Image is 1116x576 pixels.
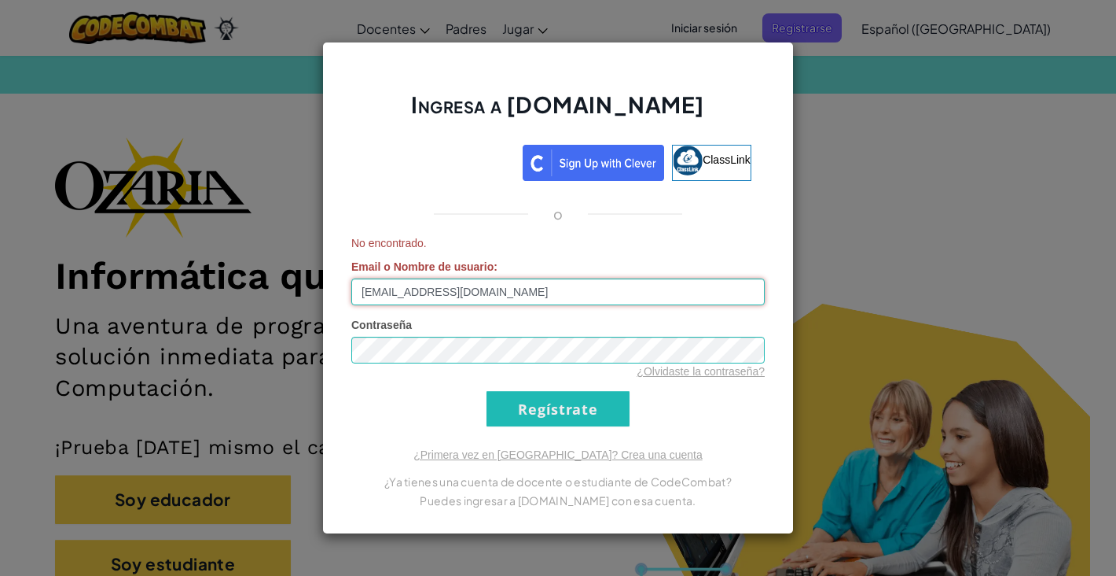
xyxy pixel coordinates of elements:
[351,491,765,510] p: Puedes ingresar a [DOMAIN_NAME] con esa cuenta.
[351,259,497,275] label: :
[523,145,664,181] img: clever_sso_button@2x.png
[351,319,412,331] span: Contraseña
[351,235,765,251] span: No encontrado.
[365,145,515,181] a: Acceder con Google. Se abre en una pestaña nueva
[351,260,494,273] span: Email o Nombre de usuario
[553,205,563,223] p: o
[357,143,523,178] iframe: Botón de Acceder con Google
[413,449,703,461] a: ¿Primera vez en [GEOGRAPHIC_DATA]? Crea una cuenta
[351,90,765,135] h2: Ingresa a [DOMAIN_NAME]
[703,153,751,166] span: ClassLink
[365,143,515,178] div: Acceder con Google. Se abre en una pestaña nueva
[673,146,703,175] img: classlink-logo-small.png
[351,472,765,491] p: ¿Ya tienes una cuenta de docente o estudiante de CodeCombat?
[486,391,630,426] input: Regístrate
[637,365,765,378] a: ¿Olvidaste la contraseña?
